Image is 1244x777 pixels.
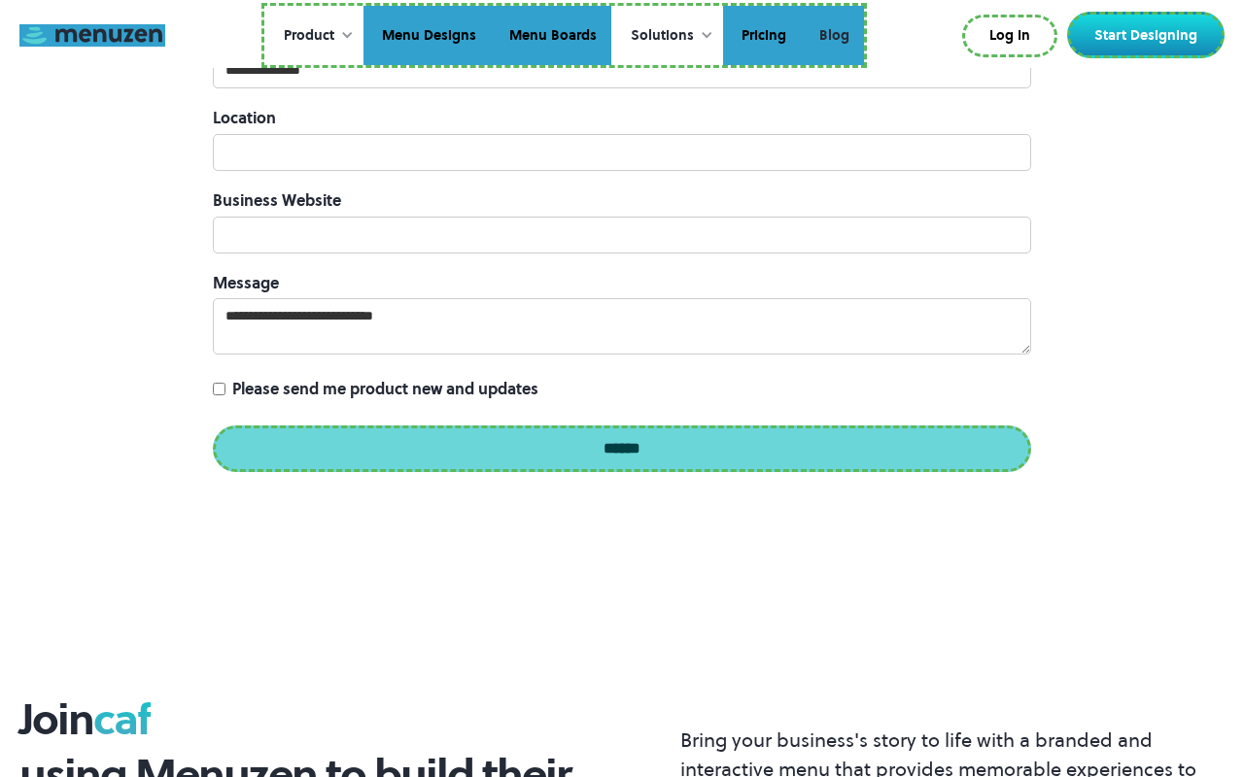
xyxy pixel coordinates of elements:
[284,25,334,47] div: Product
[491,6,611,66] a: Menu Boards
[19,692,594,747] h3: Join
[264,6,363,66] div: Product
[213,273,1031,294] label: Message
[723,6,801,66] a: Pricing
[801,6,864,66] a: Blog
[213,108,1031,129] label: Location
[232,379,538,400] span: Please send me product new and updates
[611,6,723,66] div: Solutions
[93,689,151,749] span: caf
[213,383,225,395] input: Please send me product new and updates
[213,190,1031,212] label: Business Website
[363,6,491,66] a: Menu Designs
[962,15,1057,57] a: Log In
[631,25,694,47] div: Solutions
[1067,12,1225,58] a: Start Designing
